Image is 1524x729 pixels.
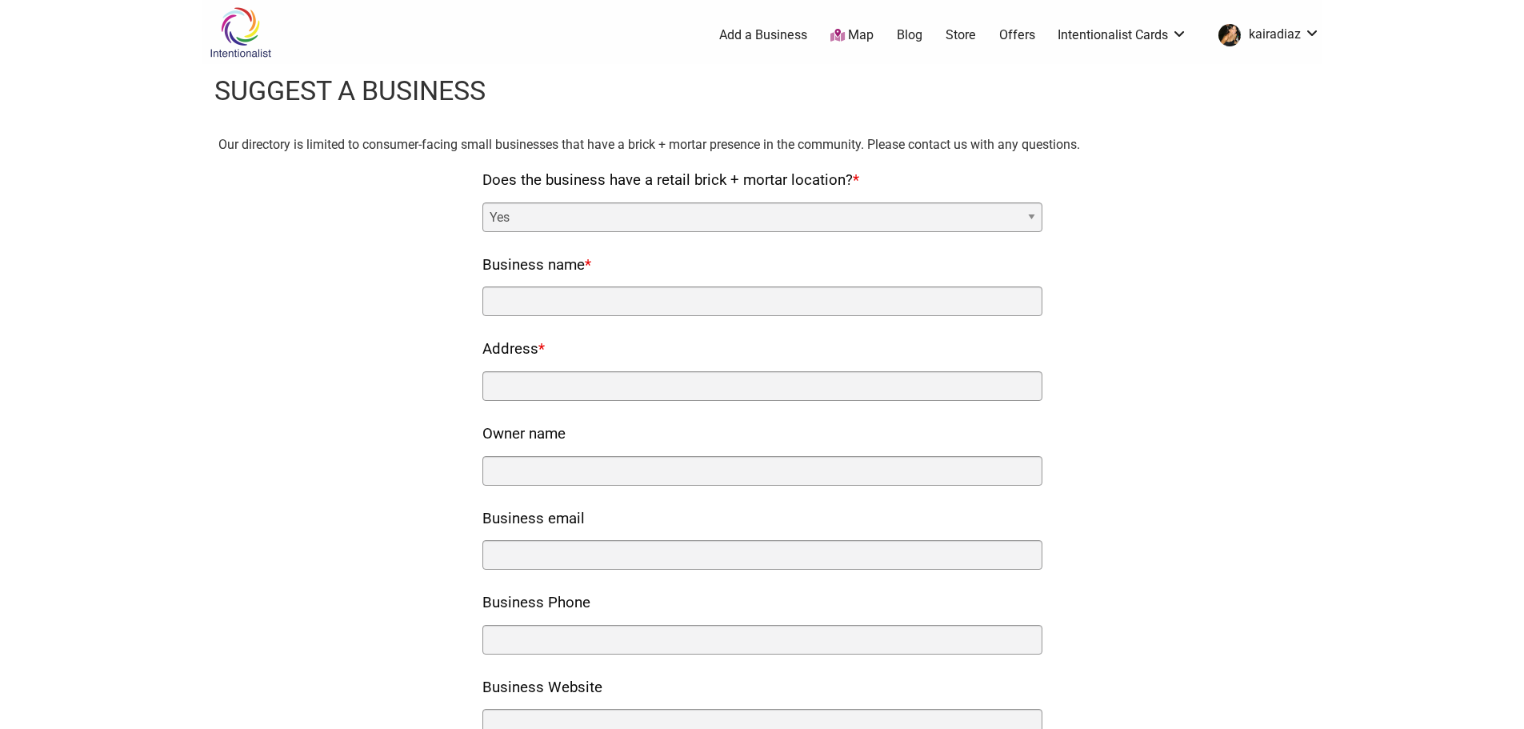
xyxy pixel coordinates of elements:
label: Owner name [482,421,566,448]
a: Map [830,26,874,45]
p: Our directory is limited to consumer-facing small businesses that have a brick + mortar presence ... [218,134,1306,155]
a: Add a Business [719,26,807,44]
label: Business Phone [482,590,590,617]
a: Store [946,26,976,44]
label: Business Website [482,675,602,702]
a: Offers [999,26,1035,44]
a: Intentionalist Cards [1058,26,1187,44]
label: Does the business have a retail brick + mortar location? [482,167,859,194]
label: Business email [482,506,585,533]
h1: Suggest a business [214,72,486,110]
img: Intentionalist [202,6,278,58]
a: kairadiaz [1210,21,1320,50]
a: Blog [897,26,922,44]
label: Business name [482,252,591,279]
label: Address [482,336,545,363]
